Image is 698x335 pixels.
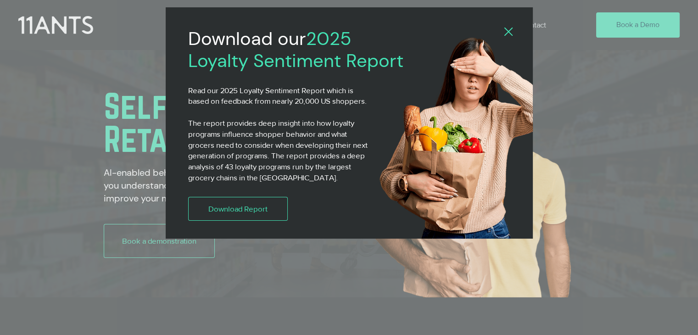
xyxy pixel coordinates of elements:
[208,203,268,214] span: Download Report
[188,85,372,107] p: Read our 2025 Loyalty Sentiment Report which is based on feedback from nearly 20,000 US shoppers.
[376,34,558,249] img: 11ants shopper4.png
[188,117,372,183] p: The report provides deep insight into how loyalty programs influence shopper behavior and what gr...
[188,27,306,50] span: Download our
[188,28,407,72] h2: 2025 Loyalty Sentiment Report
[188,197,288,221] a: Download Report
[504,28,513,37] div: Back to site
